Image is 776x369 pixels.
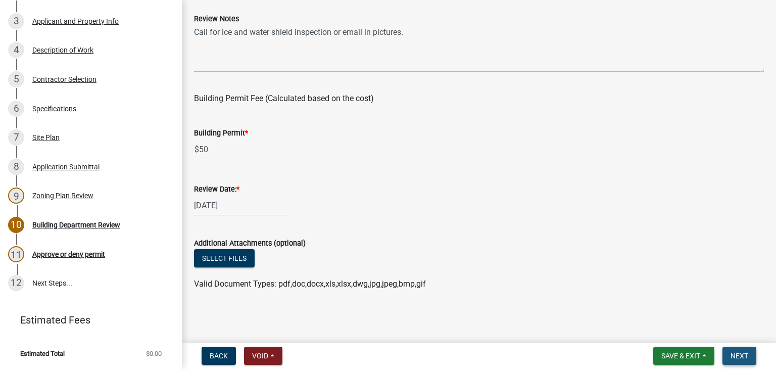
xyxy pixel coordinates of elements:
div: 9 [8,188,24,204]
div: 12 [8,275,24,291]
div: Description of Work [32,47,93,54]
span: Valid Document Types: pdf,doc,docx,xls,xlsx,dwg,jpg,jpeg,bmp,gif [194,279,426,289]
div: 11 [8,246,24,262]
span: Void [252,352,268,360]
div: 10 [8,217,24,233]
div: 3 [8,13,24,29]
label: Review Date: [194,186,239,193]
div: 6 [8,101,24,117]
label: Building Permit [194,130,248,137]
span: Save & Exit [661,352,700,360]
button: Back [202,347,236,365]
div: 7 [8,129,24,146]
div: Applicant and Property Info [32,18,119,25]
span: $ [194,139,200,160]
span: Back [210,352,228,360]
div: Contractor Selection [32,76,96,83]
div: Zoning Plan Review [32,192,93,199]
div: Application Submittal [32,163,100,170]
label: Additional Attachments (optional) [194,240,306,247]
div: Building Department Review [32,221,120,228]
button: Save & Exit [653,347,714,365]
input: mm/dd/yyyy [194,195,286,216]
div: Building Permit Fee (Calculated based on the cost) [194,80,764,105]
div: Specifications [32,105,76,112]
button: Next [722,347,756,365]
div: Approve or deny permit [32,251,105,258]
div: 8 [8,159,24,175]
span: $0.00 [146,350,162,357]
button: Select files [194,249,255,267]
a: Estimated Fees [8,310,166,330]
div: 4 [8,42,24,58]
span: Next [731,352,748,360]
div: Site Plan [32,134,60,141]
button: Void [244,347,282,365]
div: 5 [8,71,24,87]
label: Review Notes [194,16,239,23]
span: Estimated Total [20,350,65,357]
